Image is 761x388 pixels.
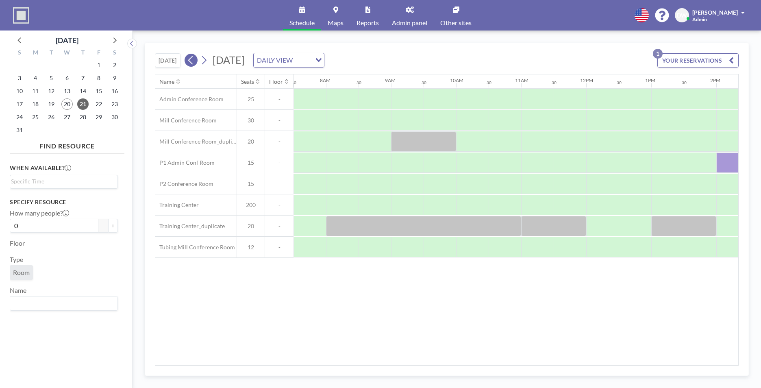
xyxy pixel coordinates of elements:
[450,77,463,83] div: 10AM
[14,98,25,110] span: Sunday, August 17, 2025
[692,9,738,16] span: [PERSON_NAME]
[653,49,663,59] p: 1
[61,72,73,84] span: Wednesday, August 6, 2025
[580,77,593,83] div: 12PM
[254,53,324,67] div: Search for option
[61,111,73,123] span: Wednesday, August 27, 2025
[677,12,687,19] span: DW
[265,201,294,209] span: -
[515,77,528,83] div: 11AM
[237,222,265,230] span: 20
[75,48,91,59] div: T
[155,180,213,187] span: P2 Conference Room
[155,159,215,166] span: P1 Admin Conf Room
[265,117,294,124] span: -
[46,85,57,97] span: Tuesday, August 12, 2025
[43,48,59,59] div: T
[155,53,180,68] button: [DATE]
[241,78,254,85] div: Seats
[14,124,25,136] span: Sunday, August 31, 2025
[13,268,30,277] span: Room
[93,98,104,110] span: Friday, August 22, 2025
[93,72,104,84] span: Friday, August 8, 2025
[56,35,78,46] div: [DATE]
[46,111,57,123] span: Tuesday, August 26, 2025
[237,117,265,124] span: 30
[61,98,73,110] span: Wednesday, August 20, 2025
[237,159,265,166] span: 15
[77,72,89,84] span: Thursday, August 7, 2025
[10,209,69,217] label: How many people?
[13,7,29,24] img: organization-logo
[28,48,43,59] div: M
[10,198,118,206] h3: Specify resource
[77,98,89,110] span: Thursday, August 21, 2025
[155,117,217,124] span: Mill Conference Room
[77,111,89,123] span: Thursday, August 28, 2025
[265,222,294,230] span: -
[265,244,294,251] span: -
[237,138,265,145] span: 20
[109,85,120,97] span: Saturday, August 16, 2025
[109,59,120,71] span: Saturday, August 2, 2025
[59,48,75,59] div: W
[108,219,118,233] button: +
[237,201,265,209] span: 200
[385,77,396,83] div: 9AM
[265,96,294,103] span: -
[12,48,28,59] div: S
[645,77,655,83] div: 1PM
[657,53,739,68] button: YOUR RESERVATIONS1
[30,111,41,123] span: Monday, August 25, 2025
[265,180,294,187] span: -
[617,80,622,85] div: 30
[328,20,344,26] span: Maps
[10,139,124,150] h4: FIND RESOURCE
[265,138,294,145] span: -
[11,298,113,309] input: Search for option
[237,244,265,251] span: 12
[155,138,237,145] span: Mill Conference Room_duplicate
[46,72,57,84] span: Tuesday, August 5, 2025
[552,80,557,85] div: 30
[91,48,107,59] div: F
[269,78,283,85] div: Floor
[61,85,73,97] span: Wednesday, August 13, 2025
[93,85,104,97] span: Friday, August 15, 2025
[10,239,25,247] label: Floor
[30,72,41,84] span: Monday, August 4, 2025
[422,80,426,85] div: 30
[357,20,379,26] span: Reports
[692,16,707,22] span: Admin
[159,78,174,85] div: Name
[255,55,294,65] span: DAILY VIEW
[10,175,117,187] div: Search for option
[109,111,120,123] span: Saturday, August 30, 2025
[10,286,26,294] label: Name
[98,219,108,233] button: -
[295,55,311,65] input: Search for option
[155,96,224,103] span: Admin Conference Room
[392,20,427,26] span: Admin panel
[93,111,104,123] span: Friday, August 29, 2025
[487,80,491,85] div: 30
[93,59,104,71] span: Friday, August 1, 2025
[14,72,25,84] span: Sunday, August 3, 2025
[237,96,265,103] span: 25
[291,80,296,85] div: 30
[10,296,117,310] div: Search for option
[14,111,25,123] span: Sunday, August 24, 2025
[155,244,235,251] span: Tubing Mill Conference Room
[440,20,472,26] span: Other sites
[155,222,225,230] span: Training Center_duplicate
[10,255,23,264] label: Type
[213,54,245,66] span: [DATE]
[155,201,199,209] span: Training Center
[30,85,41,97] span: Monday, August 11, 2025
[710,77,720,83] div: 2PM
[77,85,89,97] span: Thursday, August 14, 2025
[357,80,361,85] div: 30
[237,180,265,187] span: 15
[289,20,315,26] span: Schedule
[14,85,25,97] span: Sunday, August 10, 2025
